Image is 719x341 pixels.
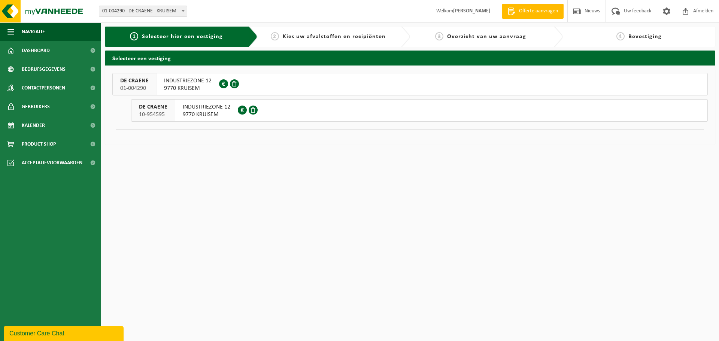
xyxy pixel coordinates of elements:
[130,32,138,40] span: 1
[22,153,82,172] span: Acceptatievoorwaarden
[105,51,715,65] h2: Selecteer een vestiging
[139,111,167,118] span: 10-954595
[271,32,279,40] span: 2
[435,32,443,40] span: 3
[183,111,230,118] span: 9770 KRUISEM
[120,77,149,85] span: DE CRAENE
[616,32,625,40] span: 4
[22,60,66,79] span: Bedrijfsgegevens
[112,73,708,95] button: DE CRAENE 01-004290 INDUSTRIEZONE 129770 KRUISEM
[283,34,386,40] span: Kies uw afvalstoffen en recipiënten
[22,135,56,153] span: Product Shop
[22,116,45,135] span: Kalender
[139,103,167,111] span: DE CRAENE
[164,85,212,92] span: 9770 KRUISEM
[22,97,50,116] span: Gebruikers
[453,8,491,14] strong: [PERSON_NAME]
[502,4,564,19] a: Offerte aanvragen
[22,79,65,97] span: Contactpersonen
[4,325,125,341] iframe: chat widget
[628,34,662,40] span: Bevestiging
[99,6,187,16] span: 01-004290 - DE CRAENE - KRUISEM
[22,41,50,60] span: Dashboard
[22,22,45,41] span: Navigatie
[164,77,212,85] span: INDUSTRIEZONE 12
[131,99,708,122] button: DE CRAENE 10-954595 INDUSTRIEZONE 129770 KRUISEM
[183,103,230,111] span: INDUSTRIEZONE 12
[517,7,560,15] span: Offerte aanvragen
[120,85,149,92] span: 01-004290
[142,34,223,40] span: Selecteer hier een vestiging
[99,6,187,17] span: 01-004290 - DE CRAENE - KRUISEM
[447,34,526,40] span: Overzicht van uw aanvraag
